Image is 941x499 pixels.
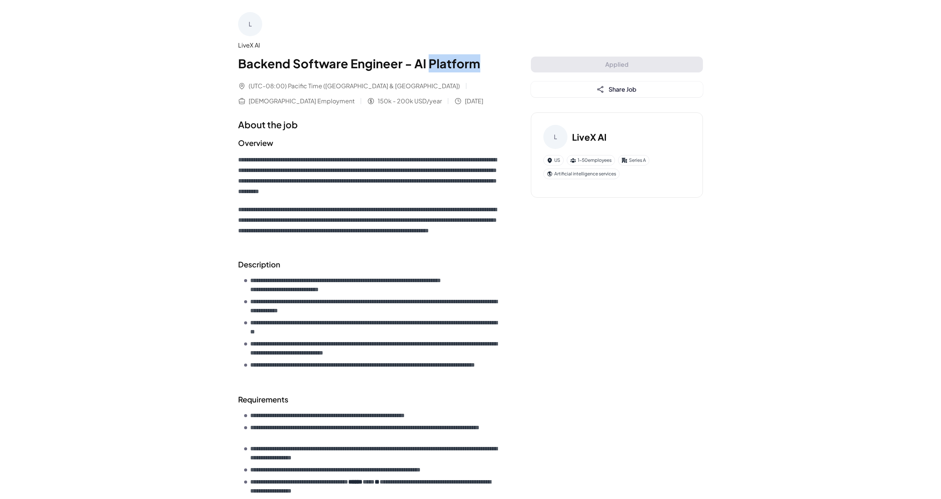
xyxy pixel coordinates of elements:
div: L [543,125,567,149]
h2: Requirements [238,394,501,405]
h1: About the job [238,118,501,131]
button: Share Job [531,81,703,97]
h1: Backend Software Engineer - AI Platform [238,54,501,72]
div: LiveX AI [238,41,501,50]
span: 150k - 200k USD/year [378,97,442,106]
span: [DATE] [465,97,483,106]
h2: Description [238,259,501,270]
h2: Overview [238,137,501,149]
div: 1-50 employees [567,155,615,166]
div: US [543,155,564,166]
h3: LiveX AI [572,130,607,144]
div: L [238,12,262,36]
span: Share Job [609,85,637,93]
div: Artificial intelligence services [543,169,620,179]
span: (UTC-08:00) Pacific Time ([GEOGRAPHIC_DATA] & [GEOGRAPHIC_DATA]) [249,81,460,91]
div: Series A [618,155,649,166]
span: [DEMOGRAPHIC_DATA] Employment [249,97,355,106]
